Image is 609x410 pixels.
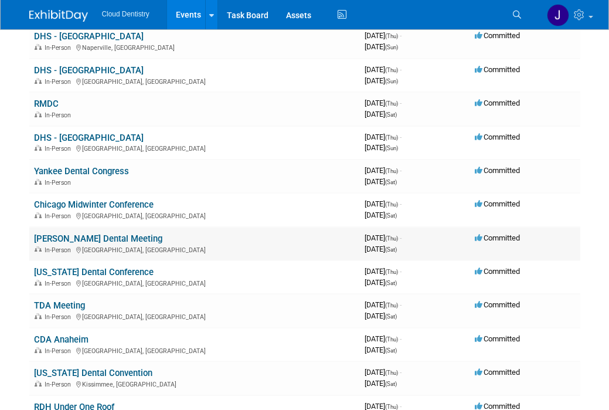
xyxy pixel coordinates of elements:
span: [DATE] [365,177,397,186]
img: In-Person Event [35,111,42,117]
span: (Sun) [385,78,398,84]
div: [GEOGRAPHIC_DATA], [GEOGRAPHIC_DATA] [34,311,355,321]
span: [DATE] [365,143,398,152]
span: (Sun) [385,44,398,50]
span: - [400,334,402,343]
span: (Sun) [385,145,398,151]
a: RMDC [34,99,59,109]
span: (Thu) [385,33,398,39]
span: In-Person [45,381,74,388]
img: In-Person Event [35,381,42,387]
img: Jessica Estrada [547,4,569,26]
span: [DATE] [365,334,402,343]
span: [DATE] [365,199,402,208]
span: (Sat) [385,246,397,253]
a: [US_STATE] Dental Conference [34,267,154,277]
span: (Thu) [385,336,398,343]
span: - [400,65,402,74]
span: [DATE] [365,233,402,242]
span: (Thu) [385,235,398,242]
span: In-Person [45,145,74,153]
a: CDA Anaheim [34,334,89,345]
span: In-Person [45,111,74,119]
span: [DATE] [365,311,397,320]
div: [GEOGRAPHIC_DATA], [GEOGRAPHIC_DATA] [34,143,355,153]
span: [DATE] [365,300,402,309]
div: Naperville, [GEOGRAPHIC_DATA] [34,42,355,52]
span: Committed [475,31,520,40]
span: - [400,199,402,208]
span: (Thu) [385,201,398,208]
span: [DATE] [365,245,397,253]
img: In-Person Event [35,212,42,218]
span: - [400,31,402,40]
span: Committed [475,368,520,377]
span: In-Person [45,44,74,52]
span: (Sat) [385,381,397,387]
span: (Thu) [385,302,398,309]
a: [PERSON_NAME] Dental Meeting [34,233,162,244]
span: [DATE] [365,267,402,276]
span: - [400,99,402,107]
span: Committed [475,166,520,175]
span: [DATE] [365,379,397,388]
span: In-Person [45,246,74,254]
span: [DATE] [365,278,397,287]
span: [DATE] [365,166,402,175]
span: - [400,166,402,175]
a: [US_STATE] Dental Convention [34,368,152,378]
span: [DATE] [365,368,402,377]
div: [GEOGRAPHIC_DATA], [GEOGRAPHIC_DATA] [34,76,355,86]
img: In-Person Event [35,347,42,353]
a: Yankee Dental Congress [34,166,129,177]
img: In-Person Event [35,44,42,50]
span: (Thu) [385,370,398,376]
span: Committed [475,267,520,276]
span: [DATE] [365,345,397,354]
span: (Thu) [385,168,398,174]
a: TDA Meeting [34,300,85,311]
span: (Sat) [385,313,397,320]
span: In-Person [45,280,74,287]
span: Committed [475,99,520,107]
span: In-Person [45,313,74,321]
div: [GEOGRAPHIC_DATA], [GEOGRAPHIC_DATA] [34,345,355,355]
span: Cloud Dentistry [102,10,149,18]
a: DHS - [GEOGRAPHIC_DATA] [34,133,144,143]
span: - [400,133,402,141]
span: In-Person [45,179,74,187]
img: In-Person Event [35,179,42,185]
span: [DATE] [365,110,397,118]
span: - [400,368,402,377]
a: Chicago Midwinter Conference [34,199,154,210]
span: (Sat) [385,280,397,286]
span: [DATE] [365,99,402,107]
span: Committed [475,133,520,141]
span: (Thu) [385,67,398,73]
span: (Sat) [385,179,397,185]
span: (Sat) [385,347,397,354]
span: [DATE] [365,76,398,85]
div: [GEOGRAPHIC_DATA], [GEOGRAPHIC_DATA] [34,245,355,254]
span: (Sat) [385,212,397,219]
span: [DATE] [365,133,402,141]
span: (Sat) [385,111,397,118]
div: Kissimmee, [GEOGRAPHIC_DATA] [34,379,355,388]
span: Committed [475,233,520,242]
img: In-Person Event [35,145,42,151]
a: DHS - [GEOGRAPHIC_DATA] [34,65,144,76]
span: Committed [475,65,520,74]
div: [GEOGRAPHIC_DATA], [GEOGRAPHIC_DATA] [34,211,355,220]
img: In-Person Event [35,246,42,252]
span: [DATE] [365,42,398,51]
img: In-Person Event [35,280,42,286]
span: In-Person [45,212,74,220]
a: DHS - [GEOGRAPHIC_DATA] [34,31,144,42]
span: (Thu) [385,134,398,141]
div: [GEOGRAPHIC_DATA], [GEOGRAPHIC_DATA] [34,278,355,287]
span: (Thu) [385,269,398,275]
span: [DATE] [365,65,402,74]
span: Committed [475,334,520,343]
span: Committed [475,300,520,309]
span: Committed [475,199,520,208]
